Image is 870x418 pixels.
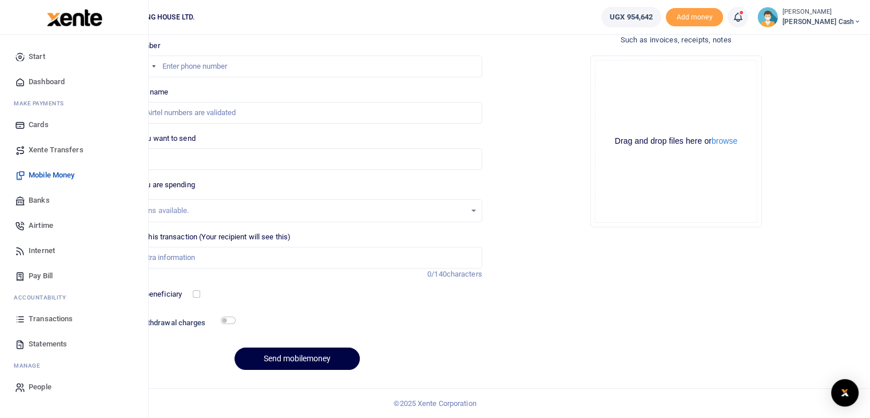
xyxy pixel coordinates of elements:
[9,213,139,238] a: Airtime
[112,148,482,170] input: UGX
[9,332,139,357] a: Statements
[9,69,139,94] a: Dashboard
[9,44,139,69] a: Start
[590,56,762,227] div: File Uploader
[29,51,45,62] span: Start
[9,289,139,306] li: Ac
[29,313,73,325] span: Transactions
[29,76,65,88] span: Dashboard
[9,357,139,374] li: M
[19,99,64,108] span: ake Payments
[22,293,66,302] span: countability
[112,56,482,77] input: Enter phone number
[9,374,139,400] a: People
[29,245,55,257] span: Internet
[666,8,723,27] span: Add money
[112,179,194,191] label: Reason you are spending
[9,112,139,137] a: Cards
[782,7,861,17] small: [PERSON_NAME]
[831,379,859,407] div: Open Intercom Messenger
[46,13,102,21] a: logo-small logo-large logo-large
[112,247,482,269] input: Enter extra information
[9,238,139,263] a: Internet
[121,205,465,216] div: No options available.
[29,144,84,156] span: Xente Transfers
[114,318,231,328] h6: Include withdrawal charges
[595,136,757,147] div: Drag and drop files here or
[112,133,195,144] label: Amount you want to send
[112,102,482,124] input: MTN & Airtel numbers are validated
[9,188,139,213] a: Banks
[29,381,51,393] span: People
[29,169,74,181] span: Mobile Money
[597,7,666,27] li: Wallet ballance
[757,7,778,27] img: profile-user
[29,338,67,350] span: Statements
[9,306,139,332] a: Transactions
[712,137,737,145] button: browse
[19,361,41,370] span: anage
[9,163,139,188] a: Mobile Money
[757,7,861,27] a: profile-user [PERSON_NAME] [PERSON_NAME] Cash
[235,348,360,370] button: Send mobilemoney
[601,7,661,27] a: UGX 954,642
[491,34,861,46] h4: Such as invoices, receipts, notes
[112,231,291,243] label: Memo for this transaction (Your recipient will see this)
[9,263,139,289] a: Pay Bill
[47,9,102,26] img: logo-large
[610,11,653,23] span: UGX 954,642
[29,220,53,231] span: Airtime
[29,119,49,131] span: Cards
[9,94,139,112] li: M
[29,195,50,206] span: Banks
[782,17,861,27] span: [PERSON_NAME] Cash
[112,40,160,52] label: Phone number
[9,137,139,163] a: Xente Transfers
[29,270,53,282] span: Pay Bill
[666,8,723,27] li: Toup your wallet
[447,270,482,278] span: characters
[666,12,723,21] a: Add money
[427,270,447,278] span: 0/140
